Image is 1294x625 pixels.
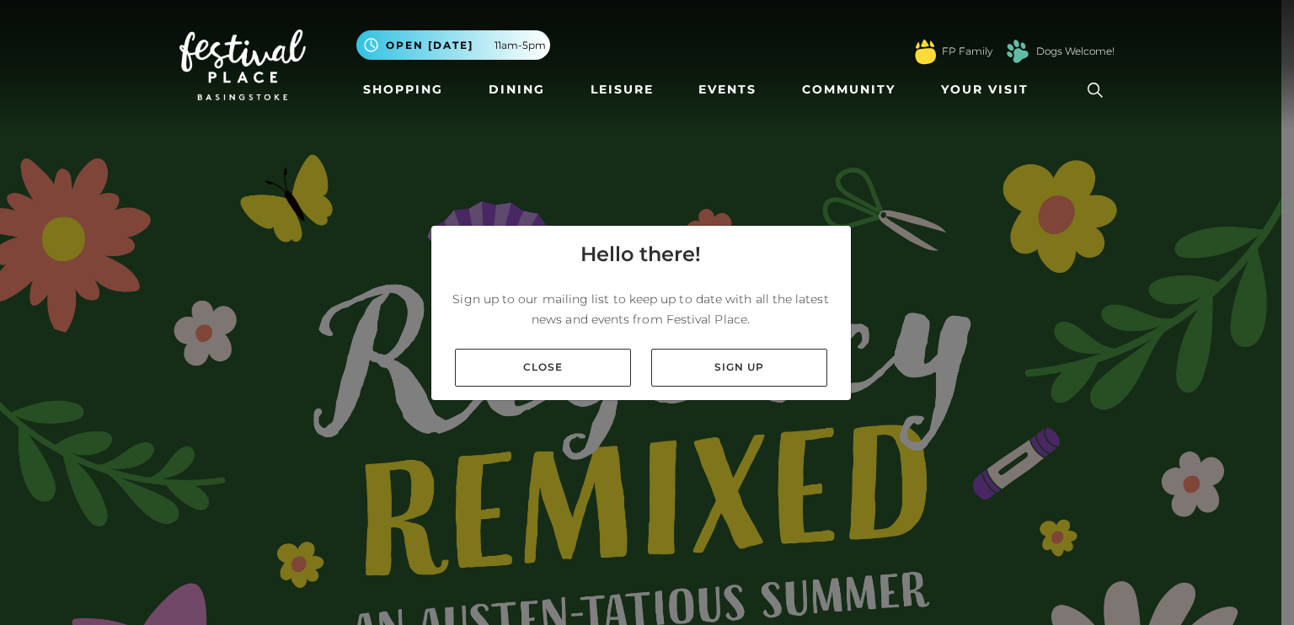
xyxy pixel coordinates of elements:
a: FP Family [942,44,992,59]
h4: Hello there! [580,239,701,270]
a: Your Visit [934,74,1044,105]
span: 11am-5pm [495,38,546,53]
span: Open [DATE] [386,38,473,53]
a: Community [795,74,902,105]
a: Dining [482,74,552,105]
span: Your Visit [941,81,1029,99]
a: Events [692,74,763,105]
p: Sign up to our mailing list to keep up to date with all the latest news and events from Festival ... [445,289,837,329]
a: Sign up [651,349,827,387]
button: Open [DATE] 11am-5pm [356,30,550,60]
a: Dogs Welcome! [1036,44,1115,59]
a: Shopping [356,74,450,105]
a: Close [455,349,631,387]
a: Leisure [584,74,660,105]
img: Festival Place Logo [179,29,306,100]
